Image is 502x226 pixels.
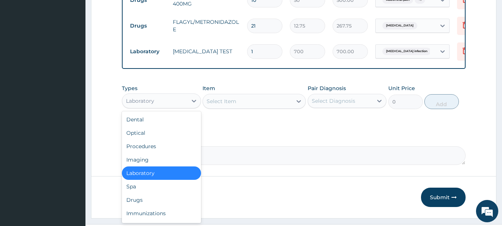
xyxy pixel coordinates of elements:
label: Types [122,85,137,92]
div: Immunizations [122,207,201,220]
button: Submit [421,188,466,207]
div: Minimize live chat window [122,4,140,22]
td: Laboratory [126,45,169,58]
textarea: Type your message and hit 'Enter' [4,149,142,175]
td: FLAGYL/METRONIDAZOLE [169,15,243,37]
label: Pair Diagnosis [308,85,346,92]
div: Dental [122,113,201,126]
img: d_794563401_company_1708531726252_794563401 [14,37,30,56]
div: Chat with us now [39,42,125,51]
label: Item [203,85,215,92]
label: Comment [122,136,466,142]
div: Select Item [207,98,236,105]
td: [MEDICAL_DATA] TEST [169,44,243,59]
div: Laboratory [126,97,154,105]
div: Optical [122,126,201,140]
div: Imaging [122,153,201,166]
div: Laboratory [122,166,201,180]
label: Unit Price [388,85,415,92]
div: Procedures [122,140,201,153]
td: Drugs [126,19,169,33]
span: [MEDICAL_DATA] infection [382,48,431,55]
div: Drugs [122,193,201,207]
span: We're online! [43,66,103,141]
button: Add [424,94,459,109]
div: Spa [122,180,201,193]
span: [MEDICAL_DATA] [382,22,417,29]
div: Select Diagnosis [312,97,355,105]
